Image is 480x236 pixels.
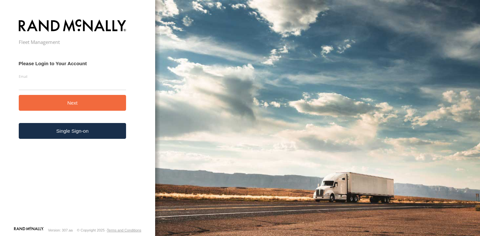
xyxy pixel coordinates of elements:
[19,18,126,35] img: STAGING
[19,74,126,79] label: Email
[14,227,44,233] a: Visit our Website
[48,228,73,232] div: Version: 307.aa
[107,228,141,232] a: Terms and Conditions
[19,61,126,66] h3: Please Login to Your Account
[19,123,126,139] a: Single Sign-on
[19,95,126,111] button: Next
[19,39,126,45] h2: Fleet Management
[77,228,141,232] div: © Copyright 2025 -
